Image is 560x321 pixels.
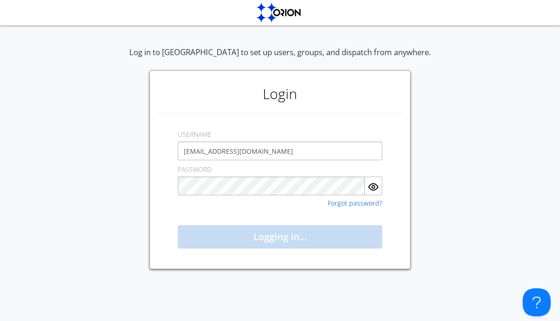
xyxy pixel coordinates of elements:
button: Logging in... [178,225,382,249]
input: Password [178,177,365,195]
h1: Login [154,75,406,113]
a: Forgot password? [328,200,382,207]
button: Show Password [365,177,382,195]
label: USERNAME [178,130,211,139]
iframe: Toggle Customer Support [523,288,551,316]
div: Log in to [GEOGRAPHIC_DATA] to set up users, groups, and dispatch from anywhere. [129,47,431,70]
img: eye.svg [368,181,379,193]
label: PASSWORD [178,165,212,174]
